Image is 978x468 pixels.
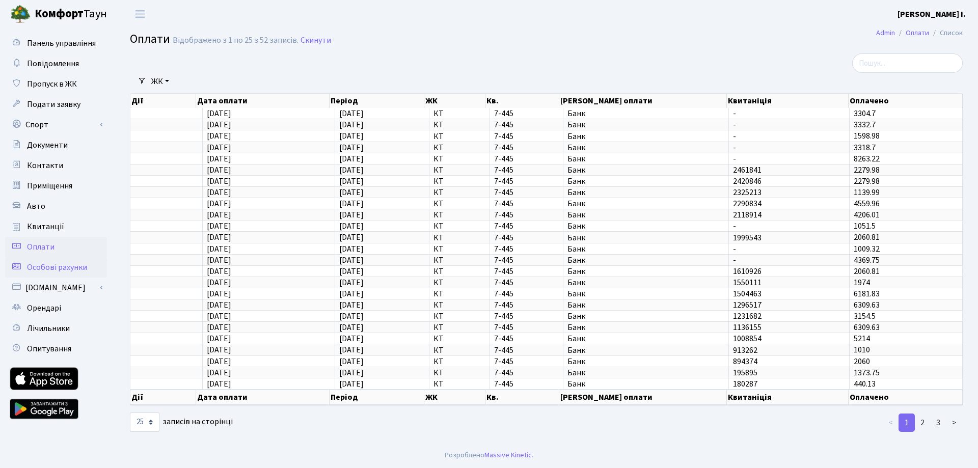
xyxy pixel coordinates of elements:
[484,450,532,460] a: Massive Kinetic
[207,266,231,277] span: [DATE]
[494,357,559,366] span: 7-445
[35,6,84,22] b: Комфорт
[567,234,724,242] span: Банк
[433,234,485,242] span: КТ
[27,38,96,49] span: Панель управління
[433,155,485,163] span: КТ
[854,232,880,243] span: 2060.81
[854,288,880,299] span: 6181.83
[567,144,724,152] span: Банк
[433,121,485,129] span: КТ
[567,301,724,309] span: Банк
[494,144,559,152] span: 7-445
[485,390,559,405] th: Кв.
[733,335,845,343] span: 1008854
[567,357,724,366] span: Банк
[339,288,364,299] span: [DATE]
[5,237,107,257] a: Оплати
[5,94,107,115] a: Подати заявку
[339,176,364,187] span: [DATE]
[196,94,330,108] th: Дата оплати
[339,378,364,390] span: [DATE]
[733,346,845,354] span: 913262
[567,290,724,298] span: Банк
[339,142,364,153] span: [DATE]
[494,267,559,276] span: 7-445
[5,318,107,339] a: Лічильники
[207,131,231,142] span: [DATE]
[301,36,331,45] a: Скинути
[5,74,107,94] a: Пропуск в ЖК
[27,78,77,90] span: Пропуск в ЖК
[433,267,485,276] span: КТ
[433,177,485,185] span: КТ
[567,188,724,197] span: Банк
[27,343,71,354] span: Опитування
[5,115,107,135] a: Спорт
[494,222,559,230] span: 7-445
[733,188,845,197] span: 2325213
[733,166,845,174] span: 2461841
[433,323,485,332] span: КТ
[854,322,880,333] span: 6309.63
[567,335,724,343] span: Банк
[339,221,364,232] span: [DATE]
[27,160,63,171] span: Контакти
[567,346,724,354] span: Банк
[733,290,845,298] span: 1504463
[27,221,64,232] span: Квитанції
[854,119,876,130] span: 3332.7
[130,30,170,48] span: Оплати
[339,108,364,119] span: [DATE]
[433,188,485,197] span: КТ
[130,390,196,405] th: Дії
[127,6,153,22] button: Переключити навігацію
[196,390,330,405] th: Дата оплати
[494,211,559,219] span: 7-445
[207,119,231,130] span: [DATE]
[906,27,929,38] a: Оплати
[567,177,724,185] span: Банк
[733,144,845,152] span: -
[445,450,533,461] div: Розроблено .
[27,262,87,273] span: Особові рахунки
[567,222,724,230] span: Банк
[207,322,231,333] span: [DATE]
[339,345,364,356] span: [DATE]
[433,144,485,152] span: КТ
[898,8,966,20] a: [PERSON_NAME] І.
[854,345,870,356] span: 1010
[207,108,231,119] span: [DATE]
[494,380,559,388] span: 7-445
[207,142,231,153] span: [DATE]
[339,333,364,344] span: [DATE]
[854,356,870,367] span: 2060
[494,121,559,129] span: 7-445
[854,266,880,277] span: 2060.81
[5,53,107,74] a: Повідомлення
[147,73,173,90] a: ЖК
[854,209,880,221] span: 4206.01
[339,198,364,209] span: [DATE]
[567,132,724,141] span: Банк
[849,390,963,405] th: Оплачено
[567,166,724,174] span: Банк
[207,378,231,390] span: [DATE]
[733,109,845,118] span: -
[433,211,485,219] span: КТ
[207,176,231,187] span: [DATE]
[207,333,231,344] span: [DATE]
[339,153,364,164] span: [DATE]
[733,200,845,208] span: 2290834
[5,176,107,196] a: Приміщення
[930,414,946,432] a: 3
[946,414,963,432] a: >
[567,256,724,264] span: Банк
[733,267,845,276] span: 1610926
[494,245,559,253] span: 7-445
[733,177,845,185] span: 2420846
[207,345,231,356] span: [DATE]
[854,164,880,176] span: 2279.98
[854,367,880,378] span: 1373.75
[854,131,880,142] span: 1598.98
